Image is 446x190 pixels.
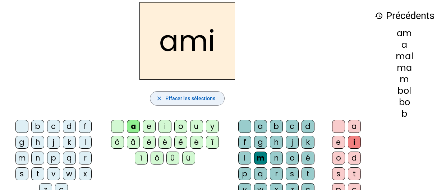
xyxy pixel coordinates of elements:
[374,8,434,24] h3: Précédents
[158,136,171,149] div: é
[63,152,76,164] div: q
[63,167,76,180] div: w
[15,136,28,149] div: g
[190,120,203,133] div: u
[135,152,148,164] div: ï
[79,167,92,180] div: x
[63,136,76,149] div: k
[31,120,44,133] div: b
[348,152,361,164] div: d
[348,136,361,149] div: i
[332,152,345,164] div: o
[165,94,215,103] span: Effacer les sélections
[238,152,251,164] div: l
[47,167,60,180] div: v
[182,152,195,164] div: ü
[374,110,434,118] div: b
[348,120,361,133] div: a
[270,152,283,164] div: n
[286,152,299,164] div: o
[143,120,156,133] div: e
[47,152,60,164] div: p
[254,120,267,133] div: a
[174,120,187,133] div: o
[190,136,203,149] div: ë
[206,120,219,133] div: y
[270,167,283,180] div: r
[238,167,251,180] div: p
[374,11,383,20] mat-icon: history
[286,120,299,133] div: c
[143,136,156,149] div: è
[254,167,267,180] div: q
[15,152,28,164] div: m
[31,152,44,164] div: n
[47,136,60,149] div: j
[47,120,60,133] div: c
[15,167,28,180] div: s
[150,91,224,106] button: Effacer les sélections
[151,152,164,164] div: ô
[156,95,162,102] mat-icon: close
[127,136,140,149] div: â
[111,136,124,149] div: à
[332,136,345,149] div: e
[174,136,187,149] div: ê
[302,167,314,180] div: t
[158,120,171,133] div: i
[374,87,434,95] div: bol
[270,136,283,149] div: h
[270,120,283,133] div: b
[374,98,434,107] div: bo
[348,167,361,180] div: t
[374,75,434,84] div: m
[302,120,314,133] div: d
[254,136,267,149] div: g
[286,167,299,180] div: s
[79,136,92,149] div: l
[31,136,44,149] div: h
[127,120,140,133] div: a
[374,52,434,61] div: mal
[374,64,434,72] div: ma
[332,167,345,180] div: s
[254,152,267,164] div: m
[79,120,92,133] div: f
[31,167,44,180] div: t
[166,152,179,164] div: û
[286,136,299,149] div: j
[206,136,219,149] div: î
[374,29,434,38] div: am
[302,152,314,164] div: é
[302,136,314,149] div: k
[79,152,92,164] div: r
[139,2,235,80] h2: ami
[238,136,251,149] div: f
[374,41,434,49] div: a
[63,120,76,133] div: d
